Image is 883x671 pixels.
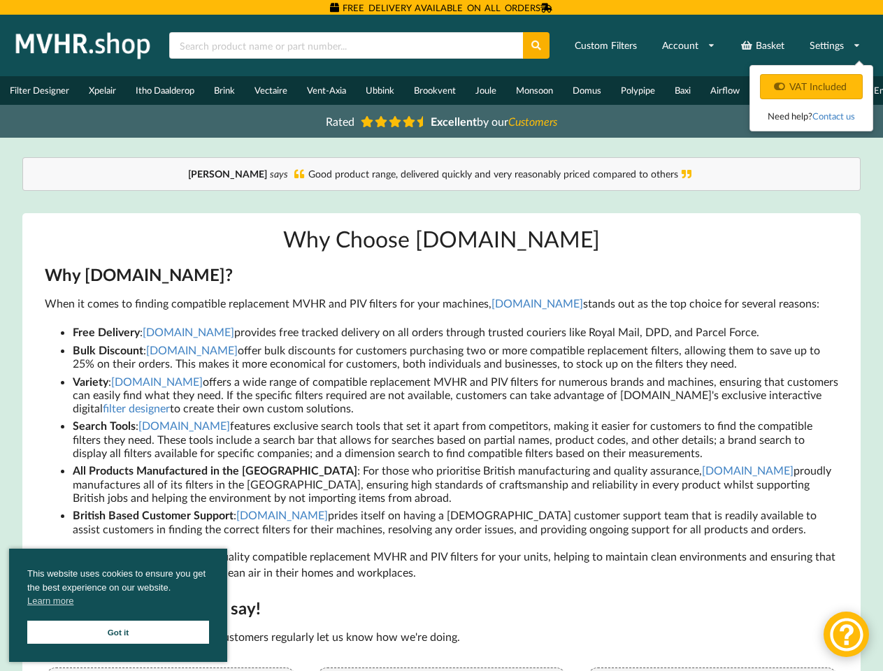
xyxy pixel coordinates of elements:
[270,168,288,180] i: says
[356,76,404,105] a: Ubbink
[468,45,557,55] div: Select or Type Width
[45,224,839,253] h1: Why Choose [DOMAIN_NAME]
[45,296,839,312] p: When it comes to finding compatible replacement MVHR and PIV filters for your machines, stands ou...
[73,372,839,417] li: : offers a wide range of compatible replacement MVHR and PIV filters for numerous brands and mach...
[316,110,568,133] a: Rated Excellentby ourCustomers
[611,76,665,105] a: Polypipe
[801,33,870,58] a: Settings
[73,341,839,373] li: : offer bulk discounts for customers purchasing two or more compatible replacement filters, allow...
[457,10,784,27] h3: Find by Dimensions (Millimeters)
[204,76,245,105] a: Brink
[760,74,863,99] button: VAT Included
[37,167,847,181] div: Good product range, delivered quickly and very reasonably priced compared to others
[103,401,170,414] a: filter designer
[297,76,356,105] a: Vent-Axia
[506,76,563,105] a: Monsoon
[563,76,611,105] a: Domus
[566,33,646,58] a: Custom Filters
[111,375,203,388] a: [DOMAIN_NAME]
[73,461,839,506] li: : For those who prioritise British manufacturing and quality assurance, proudly manufactures all ...
[431,115,477,128] b: Excellent
[73,508,234,521] span: British Based Customer Support
[79,76,126,105] a: Xpelair
[138,419,230,432] a: [DOMAIN_NAME]
[245,76,297,105] a: Vectaire
[45,264,839,286] h2: Why [DOMAIN_NAME]?
[73,325,140,338] span: Free Delivery
[126,76,204,105] a: Itho Daalderop
[10,10,338,27] h3: Find by Manufacturer and Model
[73,463,357,477] span: All Products Manufactured in the [GEOGRAPHIC_DATA]
[508,115,557,128] i: Customers
[812,110,855,122] a: Contact us
[27,594,73,608] a: cookies - Learn more
[166,109,259,134] button: Filter Missing?
[143,325,234,338] a: [DOMAIN_NAME]
[466,76,506,105] a: Joule
[21,45,110,55] div: Select Manufacturer
[73,417,839,461] li: : features exclusive search tools that set it apart from competitors, making it easier for custom...
[73,375,108,388] span: Variety
[326,115,354,128] span: Rated
[702,463,794,477] a: [DOMAIN_NAME]
[701,76,749,105] a: Airflow
[404,76,466,105] a: Brookvent
[73,343,143,356] span: Bulk Discount
[731,33,794,58] a: Basket
[612,109,705,134] button: Filter Missing?
[389,73,404,145] div: OR
[431,115,557,128] span: by our
[188,168,267,180] b: [PERSON_NAME]
[45,549,839,581] p: Choose for high-quality compatible replacement MVHR and PIV filters for your units, helping to ma...
[27,567,209,612] span: This website uses cookies to ensure you get the best experience on our website.
[73,506,839,537] li: : prides itself on having a [DEMOGRAPHIC_DATA] customer support team that is readily available to...
[73,419,136,432] span: Search Tools
[45,598,839,619] h2: See what our customers say!
[169,32,523,59] input: Search product name or part number...
[653,33,724,58] a: Account
[73,323,839,341] li: : provides free tracked delivery on all orders through trusted couriers like Royal Mail, DPD, and...
[146,343,238,356] a: [DOMAIN_NAME]
[760,109,863,123] div: Need help?
[45,629,839,645] p: Don't just take our word for it, our customers regularly let us know how we're doing.
[236,508,328,521] a: [DOMAIN_NAME]
[665,76,701,105] a: Baxi
[27,621,209,644] a: Got it cookie
[491,296,583,310] a: [DOMAIN_NAME]
[10,28,157,63] img: mvhr.shop.png
[9,549,227,662] div: cookieconsent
